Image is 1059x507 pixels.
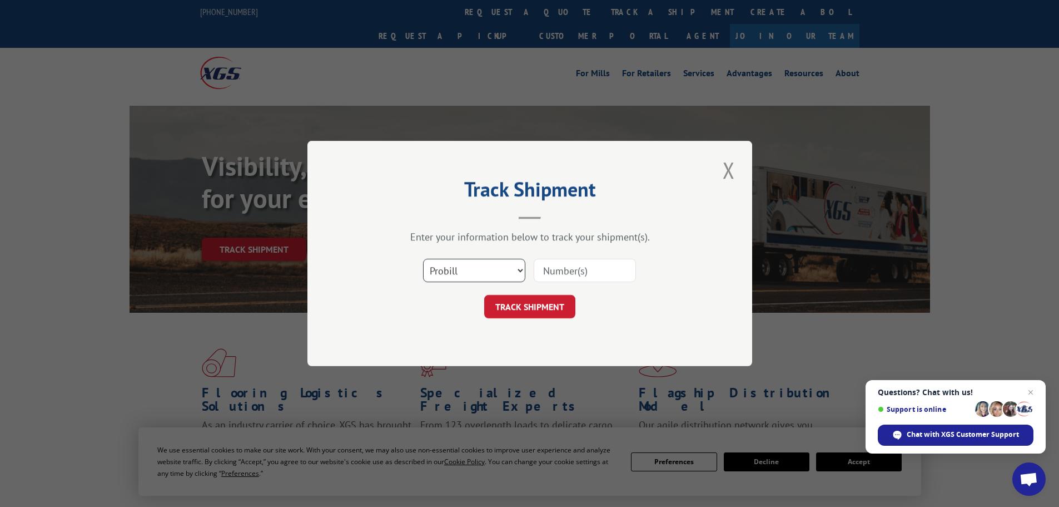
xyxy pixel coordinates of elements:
[363,230,697,243] div: Enter your information below to track your shipment(s).
[484,295,575,318] button: TRACK SHIPMENT
[1012,462,1046,496] a: Open chat
[363,181,697,203] h2: Track Shipment
[878,425,1033,446] span: Chat with XGS Customer Support
[878,388,1033,397] span: Questions? Chat with us!
[878,405,971,414] span: Support is online
[719,155,738,185] button: Close modal
[534,259,636,282] input: Number(s)
[907,430,1019,440] span: Chat with XGS Customer Support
